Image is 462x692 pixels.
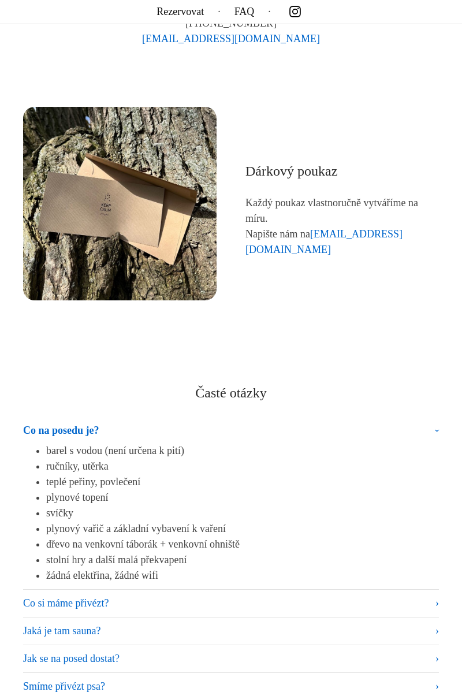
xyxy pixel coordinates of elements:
[46,474,439,490] li: teplé peřiny, povlečení
[245,163,439,180] h3: Dárkový poukaz
[46,490,439,505] li: plynové topení
[23,651,439,667] summary: Jak se na posed dostat?
[46,521,439,537] li: plynový vařič a základní vybavení k vaření
[46,537,439,552] li: dřevo na venkovní táborák + venkovní ohniště
[46,568,439,583] li: žádná elektřina, žádné wifi
[245,195,439,258] p: Každý poukaz vlastnoručně vytváříme na míru. Napište nám na
[46,505,439,521] li: svíčky
[245,228,403,255] a: [EMAIL_ADDRESS][DOMAIN_NAME]
[46,459,439,474] li: ručníky, utěrka
[23,623,439,639] summary: Jaká je tam sauna?
[46,552,439,568] li: stolní hry a další malá překvapení
[142,33,320,44] a: [EMAIL_ADDRESS][DOMAIN_NAME]
[46,443,439,459] li: barel s vodou (není určena k pití)
[23,596,439,611] summary: Co si máme přivézt?
[23,385,439,401] h3: Časté otázky
[23,423,439,443] summary: Co na posedu je?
